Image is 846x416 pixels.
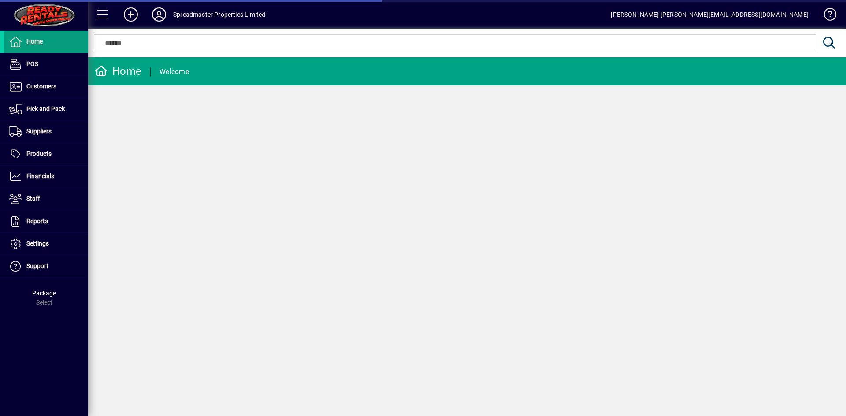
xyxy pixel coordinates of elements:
span: POS [26,60,38,67]
a: Staff [4,188,88,210]
button: Add [117,7,145,22]
span: Pick and Pack [26,105,65,112]
span: Settings [26,240,49,247]
span: Package [32,290,56,297]
span: Reports [26,217,48,225]
a: Reports [4,210,88,232]
a: Customers [4,76,88,98]
a: Support [4,255,88,277]
span: Staff [26,195,40,202]
a: Financials [4,166,88,188]
span: Customers [26,83,56,90]
div: Welcome [160,65,189,79]
a: Settings [4,233,88,255]
span: Financials [26,173,54,180]
a: Suppliers [4,121,88,143]
button: Profile [145,7,173,22]
span: Suppliers [26,128,52,135]
span: Products [26,150,52,157]
a: Products [4,143,88,165]
a: POS [4,53,88,75]
div: Spreadmaster Properties Limited [173,7,265,22]
div: [PERSON_NAME] [PERSON_NAME][EMAIL_ADDRESS][DOMAIN_NAME] [611,7,809,22]
span: Support [26,262,48,269]
span: Home [26,38,43,45]
div: Home [95,64,141,78]
a: Pick and Pack [4,98,88,120]
a: Knowledge Base [817,2,835,30]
